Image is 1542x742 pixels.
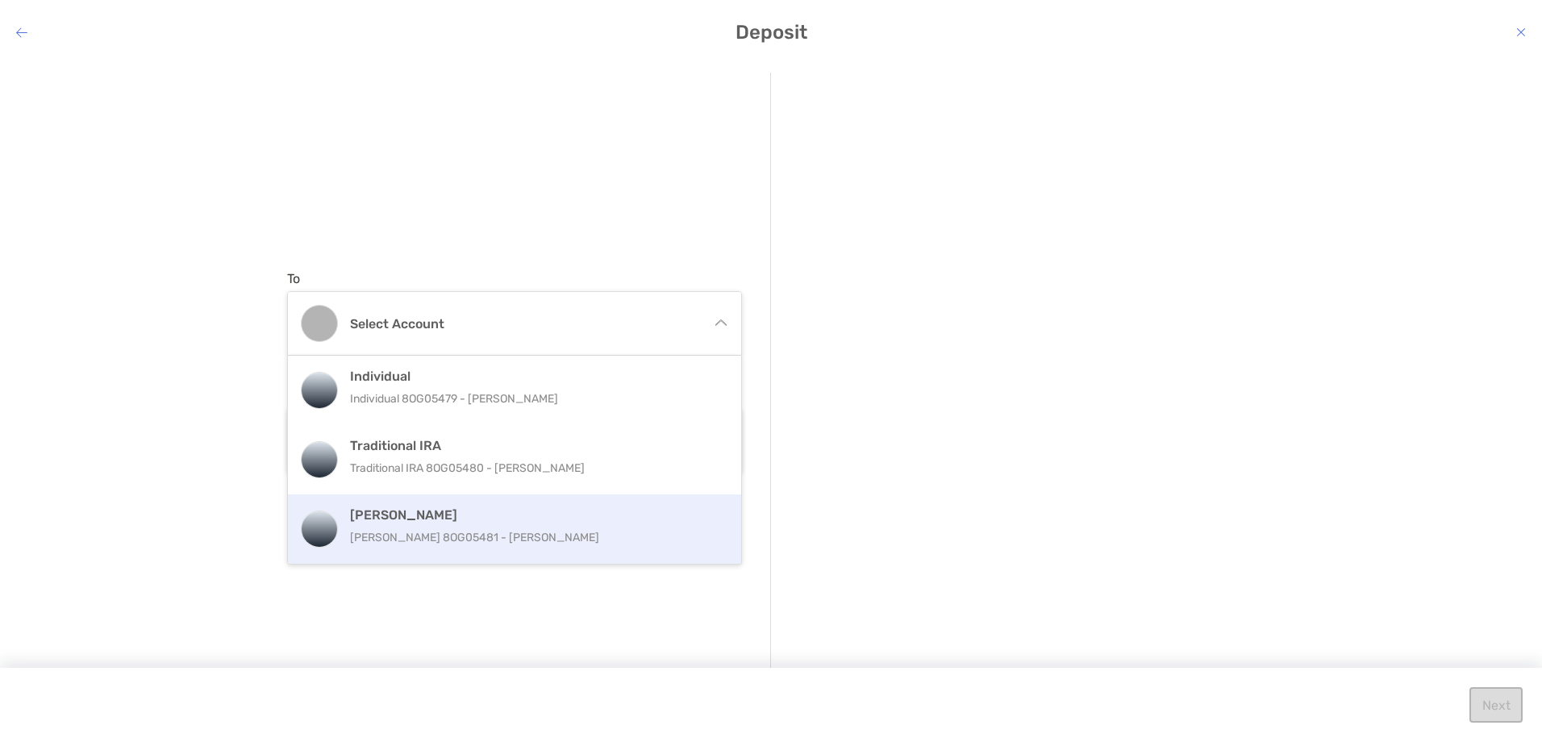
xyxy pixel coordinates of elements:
[302,442,337,477] img: Traditional IRA
[302,373,337,408] img: Individual
[287,271,300,286] label: To
[350,316,698,331] h4: Select account
[350,527,714,548] p: [PERSON_NAME] 8OG05481 - [PERSON_NAME]
[350,507,714,523] h4: [PERSON_NAME]
[302,511,337,547] img: Roth IRA
[350,389,714,409] p: Individual 8OG05479 - [PERSON_NAME]
[350,458,714,478] p: Traditional IRA 8OG05480 - [PERSON_NAME]
[350,369,714,384] h4: Individual
[350,438,714,453] h4: Traditional IRA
